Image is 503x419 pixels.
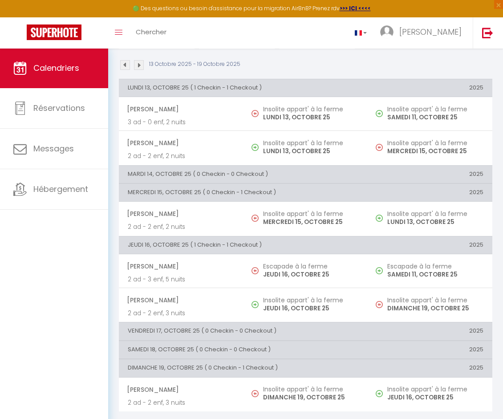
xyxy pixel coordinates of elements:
img: ... [380,25,393,39]
span: [PERSON_NAME] [127,292,235,309]
h5: Insolite appart' à la ferme [387,297,483,304]
th: 2025 [368,341,492,358]
p: SAMEDI 11, OCTOBRE 25 [387,270,483,279]
span: [PERSON_NAME] [127,258,235,275]
img: NO IMAGE [251,215,259,222]
span: [PERSON_NAME] [127,205,235,222]
th: 2025 [368,322,492,340]
th: MERCREDI 15, OCTOBRE 25 ( 0 Checkin - 1 Checkout ) [119,183,368,201]
img: logout [482,27,493,38]
img: NO IMAGE [376,144,383,151]
img: NO IMAGE [251,110,259,117]
th: LUNDI 13, OCTOBRE 25 ( 1 Checkin - 1 Checkout ) [119,79,368,97]
p: 2 ad - 2 enf, 2 nuits [128,151,235,161]
p: 3 ad - 0 enf, 2 nuits [128,118,235,127]
span: [PERSON_NAME] [127,381,235,398]
th: 2025 [368,79,492,97]
p: JEUDI 16, OCTOBRE 25 [263,304,359,313]
p: DIMANCHE 19, OCTOBRE 25 [387,304,483,313]
h5: Escapade à la ferme [263,263,359,270]
p: 2 ad - 2 enf, 3 nuits [128,309,235,318]
th: MARDI 14, OCTOBRE 25 ( 0 Checkin - 0 Checkout ) [119,165,368,183]
p: LUNDI 13, OCTOBRE 25 [387,217,483,227]
span: [PERSON_NAME] [127,134,235,151]
h5: Insolite appart' à la ferme [387,210,483,217]
img: Super Booking [27,24,81,40]
span: [PERSON_NAME] [127,101,235,118]
img: NO IMAGE [376,267,383,274]
a: >>> ICI <<<< [340,4,371,12]
img: NO IMAGE [376,110,383,117]
th: VENDREDI 17, OCTOBRE 25 ( 0 Checkin - 0 Checkout ) [119,322,368,340]
p: 2 ad - 3 enf, 5 nuits [128,275,235,284]
span: Messages [33,143,74,154]
p: JEUDI 16, OCTOBRE 25 [263,270,359,279]
p: DIMANCHE 19, OCTOBRE 25 [263,393,359,402]
p: LUNDI 13, OCTOBRE 25 [263,113,359,122]
h5: Insolite appart' à la ferme [387,106,483,113]
h5: Insolite appart' à la ferme [263,106,359,113]
p: 13 Octobre 2025 - 19 Octobre 2025 [149,60,240,69]
th: 2025 [368,183,492,201]
p: MERCREDI 15, OCTOBRE 25 [387,146,483,156]
h5: Insolite appart' à la ferme [263,386,359,393]
h5: Insolite appart' à la ferme [387,386,483,393]
th: 2025 [368,236,492,254]
img: NO IMAGE [251,267,259,274]
img: NO IMAGE [376,390,383,397]
span: Chercher [136,27,166,37]
img: NO IMAGE [376,301,383,308]
h5: Insolite appart' à la ferme [263,139,359,146]
th: 2025 [368,359,492,377]
h5: Escapade à la ferme [387,263,483,270]
h5: Insolite appart' à la ferme [263,297,359,304]
span: Calendriers [33,62,79,73]
a: ... [PERSON_NAME] [373,17,473,49]
th: 2025 [368,165,492,183]
p: SAMEDI 11, OCTOBRE 25 [387,113,483,122]
h5: Insolite appart' à la ferme [263,210,359,217]
a: Chercher [129,17,173,49]
p: 2 ad - 2 enf, 2 nuits [128,222,235,232]
th: DIMANCHE 19, OCTOBRE 25 ( 0 Checkin - 1 Checkout ) [119,359,368,377]
img: NO IMAGE [251,390,259,397]
th: SAMEDI 18, OCTOBRE 25 ( 0 Checkin - 0 Checkout ) [119,341,368,358]
span: [PERSON_NAME] [399,26,462,37]
span: Hébergement [33,183,88,195]
img: NO IMAGE [376,215,383,222]
h5: Insolite appart' à la ferme [387,139,483,146]
p: LUNDI 13, OCTOBRE 25 [263,146,359,156]
span: Réservations [33,102,85,114]
th: JEUDI 16, OCTOBRE 25 ( 1 Checkin - 1 Checkout ) [119,236,368,254]
p: JEUDI 16, OCTOBRE 25 [387,393,483,402]
p: 2 ad - 2 enf, 3 nuits [128,398,235,407]
p: MERCREDI 15, OCTOBRE 25 [263,217,359,227]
